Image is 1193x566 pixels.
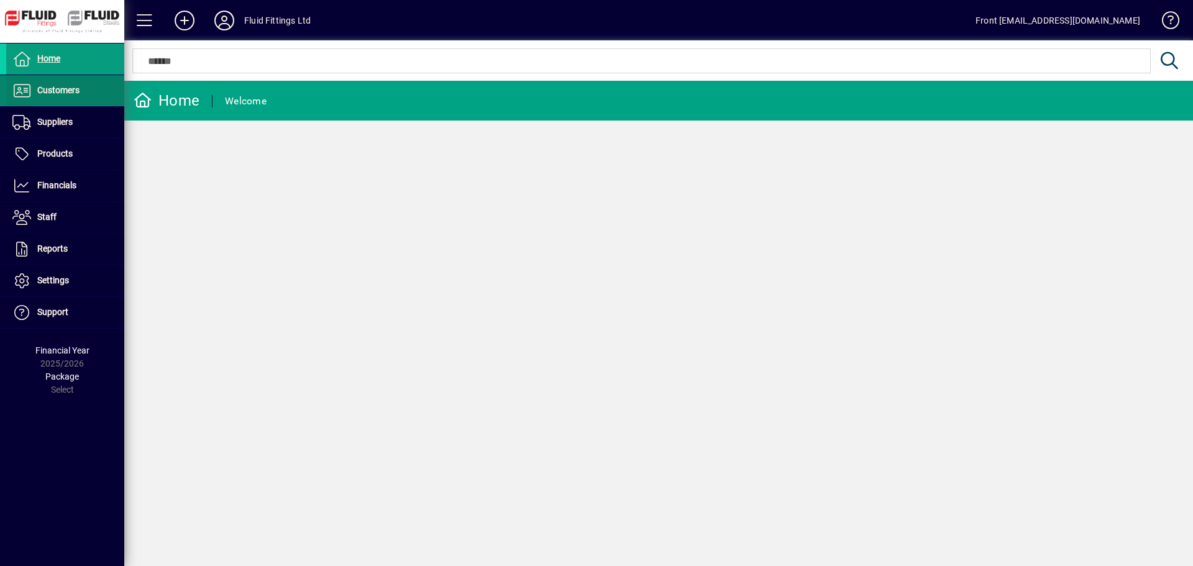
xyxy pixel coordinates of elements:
[204,9,244,32] button: Profile
[37,244,68,253] span: Reports
[165,9,204,32] button: Add
[45,372,79,381] span: Package
[134,91,199,111] div: Home
[225,91,267,111] div: Welcome
[6,202,124,233] a: Staff
[37,53,60,63] span: Home
[6,265,124,296] a: Settings
[6,139,124,170] a: Products
[244,11,311,30] div: Fluid Fittings Ltd
[37,148,73,158] span: Products
[37,117,73,127] span: Suppliers
[37,85,80,95] span: Customers
[37,307,68,317] span: Support
[37,180,76,190] span: Financials
[6,107,124,138] a: Suppliers
[35,345,89,355] span: Financial Year
[6,75,124,106] a: Customers
[37,212,57,222] span: Staff
[976,11,1140,30] div: Front [EMAIL_ADDRESS][DOMAIN_NAME]
[6,297,124,328] a: Support
[6,170,124,201] a: Financials
[1153,2,1177,43] a: Knowledge Base
[6,234,124,265] a: Reports
[37,275,69,285] span: Settings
